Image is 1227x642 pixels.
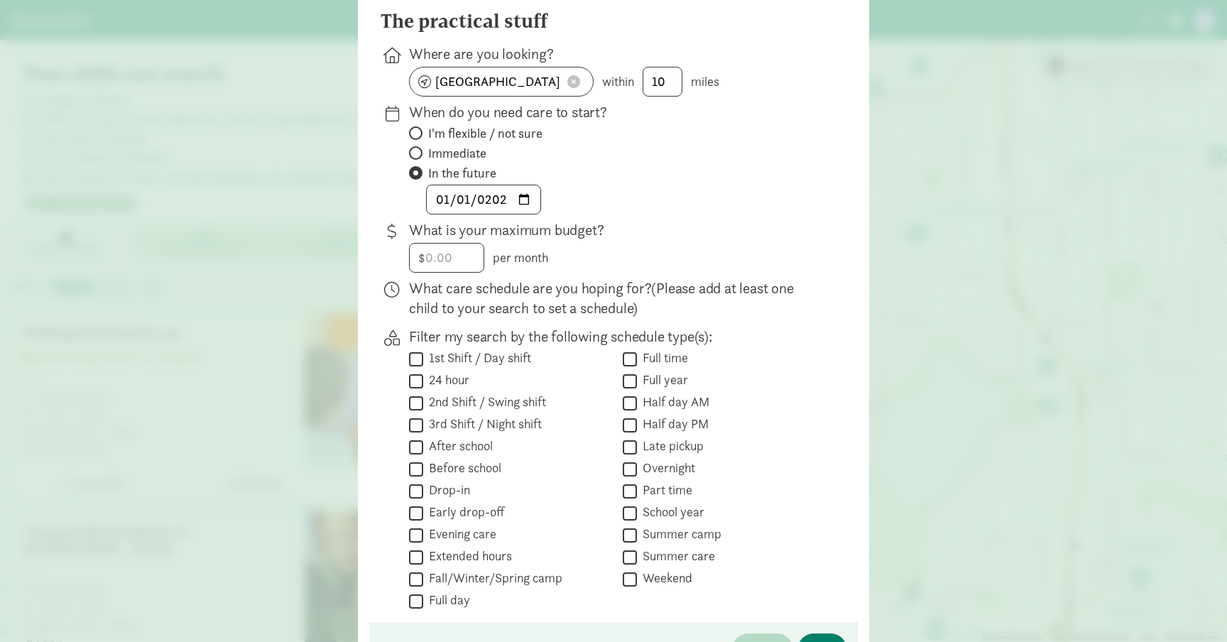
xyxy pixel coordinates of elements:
[423,592,470,609] label: Full day
[637,393,709,410] label: Half day AM
[409,327,824,347] p: Filter my search by the following schedule type(s):
[423,415,542,432] label: 3rd Shift / Night shift
[493,249,548,266] span: per month
[637,349,688,366] label: Full time
[637,504,704,521] label: School year
[637,371,688,388] label: Full year
[423,437,493,455] label: After school
[423,459,501,477] label: Before school
[410,244,484,272] input: 0.00
[637,548,715,565] label: Summer care
[423,548,512,565] label: Extended hours
[409,278,794,317] span: (Please add at least one child to your search to set a schedule)
[423,504,504,521] label: Early drop-off
[381,10,547,33] h4: The practical stuff
[423,482,470,499] label: Drop-in
[428,165,496,182] span: In the future
[428,125,542,142] span: I'm flexible / not sure
[409,102,824,122] p: When do you need care to start?
[409,220,824,240] p: What is your maximum budget?
[409,44,824,64] p: Where are you looking?
[423,349,531,366] label: 1st Shift / Day shift
[637,482,692,499] label: Part time
[409,278,824,318] p: What care schedule are you hoping for?
[423,526,496,543] label: Evening care
[637,459,695,477] label: Overnight
[637,437,704,455] label: Late pickup
[423,570,562,587] label: Fall/Winter/Spring camp
[637,415,709,432] label: Half day PM
[410,67,593,96] input: enter zipcode or address
[428,145,486,162] span: Immediate
[691,73,719,89] span: miles
[602,73,634,89] span: within
[423,371,469,388] label: 24 hour
[637,526,721,543] label: Summer camp
[637,570,692,587] label: Weekend
[423,393,546,410] label: 2nd Shift / Swing shift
